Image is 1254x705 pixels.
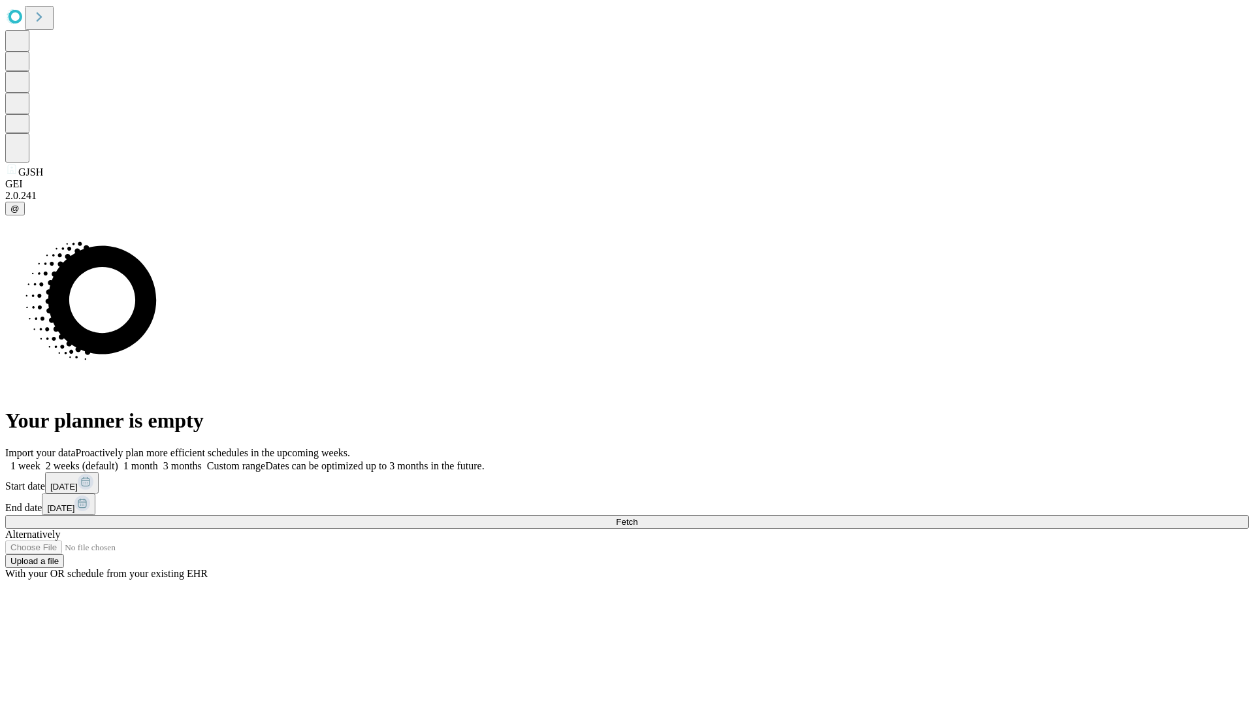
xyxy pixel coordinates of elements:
span: With your OR schedule from your existing EHR [5,568,208,579]
button: Upload a file [5,554,64,568]
span: 1 month [123,460,158,471]
span: Import your data [5,447,76,458]
span: [DATE] [47,503,74,513]
div: 2.0.241 [5,190,1249,202]
h1: Your planner is empty [5,409,1249,433]
div: Start date [5,472,1249,493]
span: @ [10,204,20,213]
span: 1 week [10,460,40,471]
span: GJSH [18,166,43,178]
span: Proactively plan more efficient schedules in the upcoming weeks. [76,447,350,458]
span: [DATE] [50,482,78,492]
span: Dates can be optimized up to 3 months in the future. [265,460,484,471]
div: End date [5,493,1249,515]
span: 2 weeks (default) [46,460,118,471]
span: Alternatively [5,529,60,540]
div: GEI [5,178,1249,190]
span: Fetch [616,517,637,527]
span: 3 months [163,460,202,471]
button: @ [5,202,25,215]
button: Fetch [5,515,1249,529]
button: [DATE] [45,472,99,493]
span: Custom range [207,460,265,471]
button: [DATE] [42,493,95,515]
